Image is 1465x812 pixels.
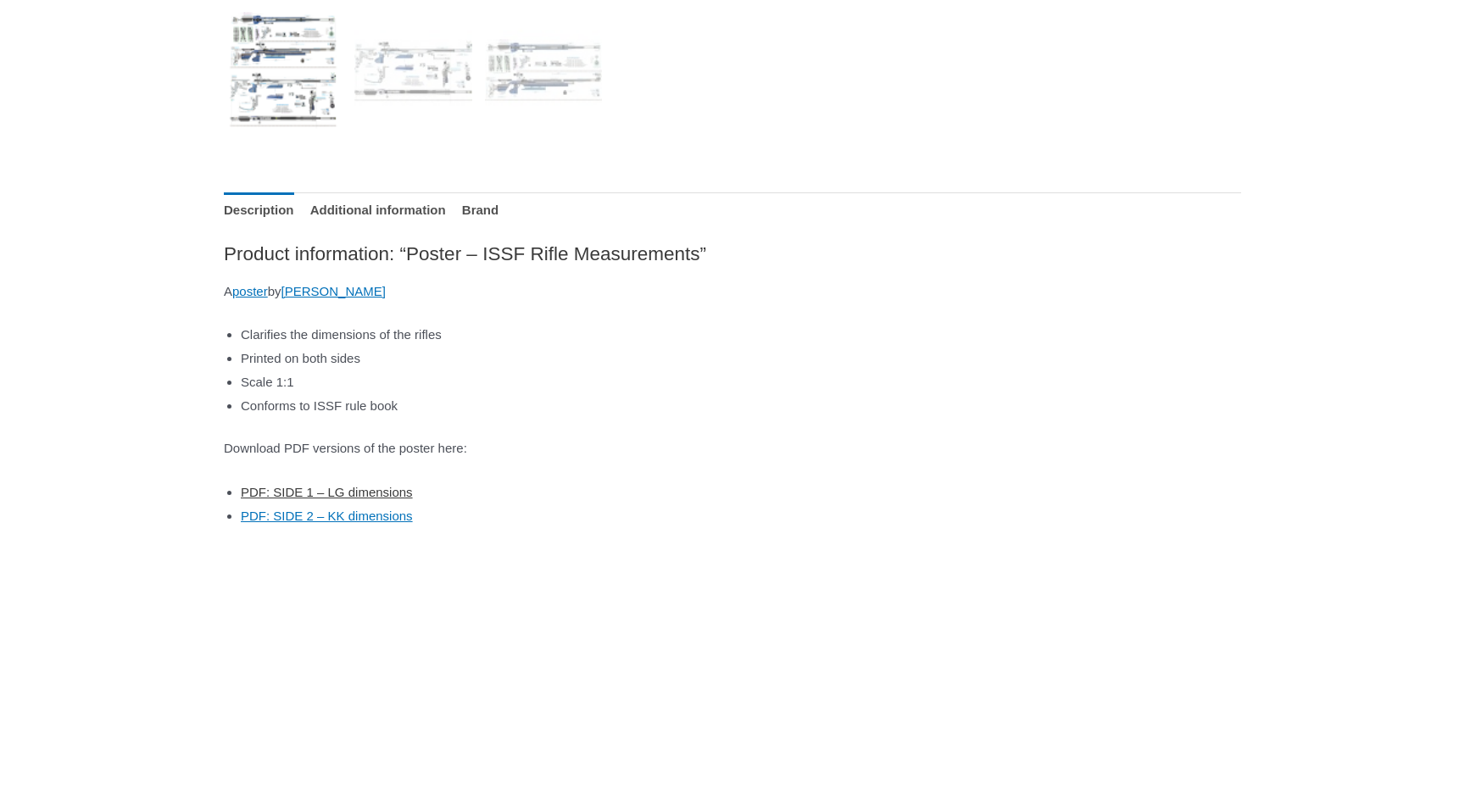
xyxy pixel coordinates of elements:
[241,323,1241,347] li: Clarifies the dimensions of the rifles
[232,284,268,298] a: poster
[224,280,1241,303] p: A by
[310,192,446,229] a: Additional information
[462,192,499,229] a: Brand
[485,11,603,129] img: Poster - ISSF Rifle Measurements - Image 3
[241,394,1241,418] li: Conforms to ISSF rule book
[241,347,1241,370] li: Printed on both sides
[224,11,342,129] img: Poster - ISSF Rifle Measurements
[224,242,1241,266] h2: Product information: “Poster – ISSF Rifle Measurements”
[241,485,413,499] a: PDF: SIDE 1 – LG dimensions
[224,192,294,229] a: Description
[241,509,413,523] a: PDF: SIDE 2 – KK dimensions
[241,370,1241,394] li: Scale 1:1
[281,284,386,298] a: [PERSON_NAME]
[354,11,472,129] img: Poster - ISSF Rifle Measurements - Image 2
[224,437,1241,460] p: Download PDF versions of the poster here:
